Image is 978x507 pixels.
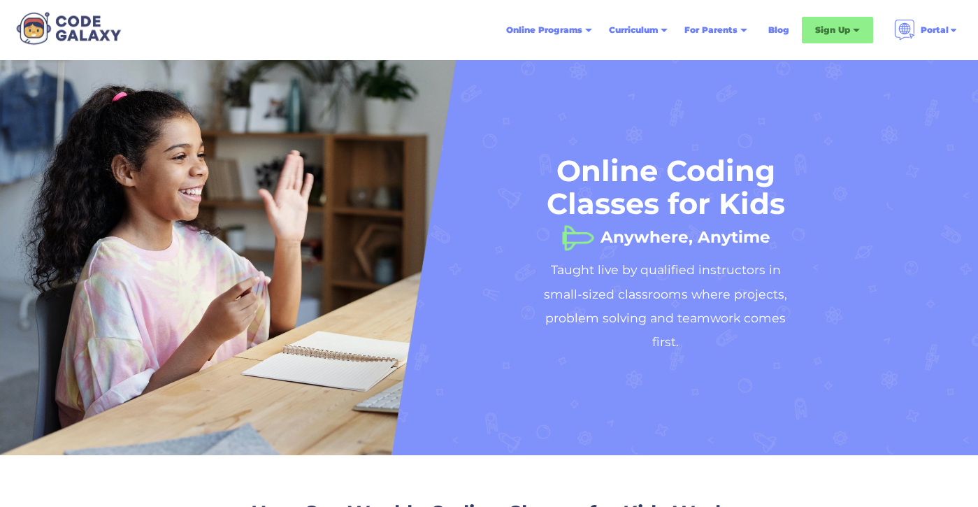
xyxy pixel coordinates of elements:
[760,17,798,43] a: Blog
[815,23,850,37] div: Sign Up
[601,223,770,237] h1: Anywhere, Anytime
[609,23,658,37] div: Curriculum
[684,23,738,37] div: For Parents
[533,258,798,355] h2: Taught live by qualified instructors in small-sized classrooms where projects, problem solving an...
[802,17,873,43] div: Sign Up
[601,17,676,43] div: Curriculum
[533,155,798,220] h1: Online Coding Classes for Kids
[676,17,756,43] div: For Parents
[886,14,967,46] div: Portal
[506,23,582,37] div: Online Programs
[921,23,949,37] div: Portal
[498,17,601,43] div: Online Programs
